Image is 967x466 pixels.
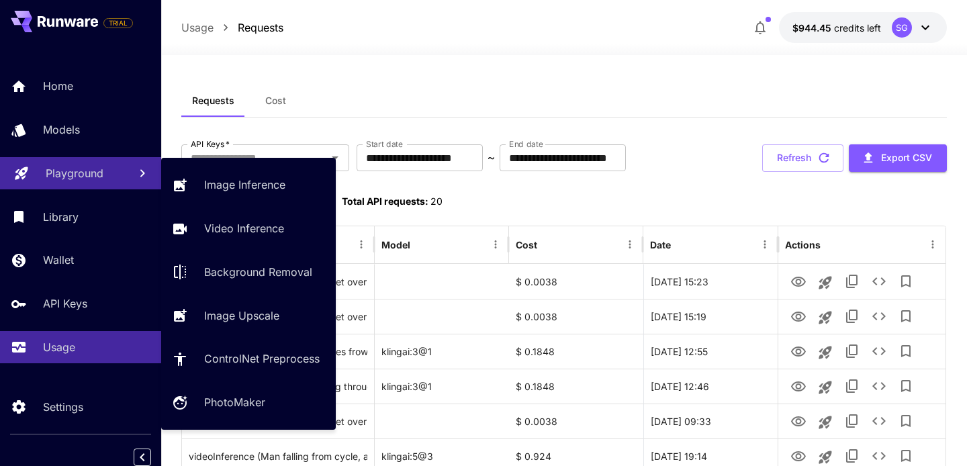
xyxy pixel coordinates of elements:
[650,239,671,250] div: Date
[812,269,839,296] button: Launch in playground
[643,264,778,299] div: 02 Sep, 2025 15:23
[103,15,133,31] span: Add your payment card to enable full platform functionality.
[812,409,839,436] button: Launch in playground
[134,449,151,466] button: Collapse sidebar
[785,302,812,330] button: View Image
[866,373,892,400] button: See details
[892,373,919,400] button: Add to library
[839,303,866,330] button: Copy TaskUUID
[539,235,557,254] button: Sort
[192,95,234,107] span: Requests
[375,334,509,369] div: klingai:3@1
[892,268,919,295] button: Add to library
[204,351,320,367] p: ControlNet Preprocess
[204,264,312,280] p: Background Removal
[509,299,643,334] div: $ 0.0038
[923,235,942,254] button: Menu
[104,18,132,28] span: TRIAL
[779,12,947,43] button: $944.45384
[866,303,892,330] button: See details
[265,95,286,107] span: Cost
[509,369,643,404] div: $ 0.1848
[509,404,643,438] div: $ 0.0038
[204,220,284,236] p: Video Inference
[839,338,866,365] button: Copy TaskUUID
[849,144,947,172] button: Export CSV
[43,122,80,138] p: Models
[755,235,774,254] button: Menu
[785,337,812,365] button: View Video
[509,334,643,369] div: $ 0.1848
[204,177,285,193] p: Image Inference
[892,303,919,330] button: Add to library
[161,386,336,419] a: PhotoMaker
[620,235,639,254] button: Menu
[366,138,403,150] label: Start date
[762,144,843,172] button: Refresh
[866,338,892,365] button: See details
[516,239,537,250] div: Cost
[792,21,881,35] div: $944.45384
[672,235,691,254] button: Sort
[43,252,74,268] p: Wallet
[191,138,230,150] label: API Keys
[812,374,839,401] button: Launch in playground
[785,267,812,295] button: View Image
[785,372,812,400] button: View Video
[839,408,866,434] button: Copy TaskUUID
[643,404,778,438] div: 02 Sep, 2025 09:33
[43,339,75,355] p: Usage
[509,264,643,299] div: $ 0.0038
[204,394,265,410] p: PhotoMaker
[181,19,283,36] nav: breadcrumb
[375,369,509,404] div: klingai:3@1
[892,338,919,365] button: Add to library
[486,235,505,254] button: Menu
[352,235,371,254] button: Menu
[866,268,892,295] button: See details
[643,299,778,334] div: 02 Sep, 2025 15:19
[161,169,336,201] a: Image Inference
[509,138,543,150] label: End date
[892,17,912,38] div: SG
[643,369,778,404] div: 02 Sep, 2025 12:46
[812,304,839,331] button: Launch in playground
[204,308,279,324] p: Image Upscale
[43,295,87,312] p: API Keys
[181,19,214,36] p: Usage
[643,334,778,369] div: 02 Sep, 2025 12:55
[342,195,428,207] span: Total API requests:
[43,209,79,225] p: Library
[43,78,73,94] p: Home
[839,268,866,295] button: Copy TaskUUID
[161,342,336,375] a: ControlNet Preprocess
[326,148,344,167] button: Open
[812,339,839,366] button: Launch in playground
[161,299,336,332] a: Image Upscale
[892,408,919,434] button: Add to library
[43,399,83,415] p: Settings
[46,165,103,181] p: Playground
[834,22,881,34] span: credits left
[785,239,821,250] div: Actions
[161,256,336,289] a: Background Removal
[839,373,866,400] button: Copy TaskUUID
[161,212,336,245] a: Video Inference
[488,150,495,166] p: ~
[381,239,410,250] div: Model
[430,195,443,207] span: 20
[792,22,834,34] span: $944.45
[785,407,812,434] button: View Image
[238,19,283,36] p: Requests
[412,235,430,254] button: Sort
[866,408,892,434] button: See details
